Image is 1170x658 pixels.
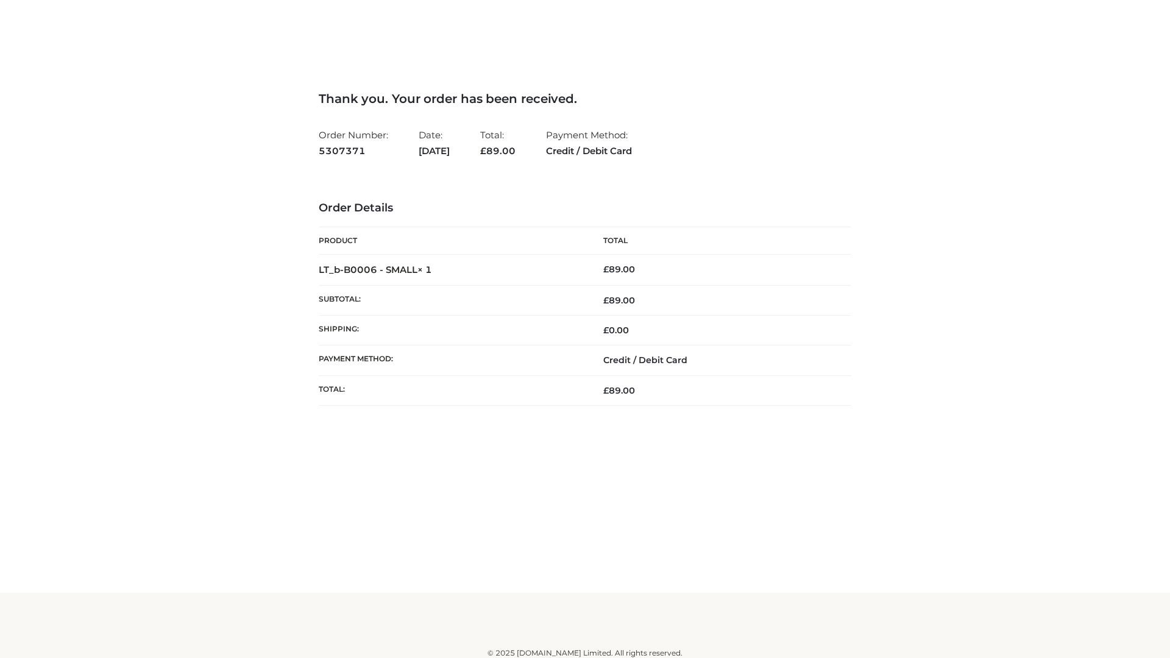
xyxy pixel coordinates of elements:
td: Credit / Debit Card [585,345,851,375]
th: Product [319,227,585,255]
h3: Order Details [319,202,851,215]
th: Total [585,227,851,255]
strong: LT_b-B0006 - SMALL [319,264,432,275]
span: £ [603,325,609,336]
span: 89.00 [603,295,635,306]
strong: × 1 [417,264,432,275]
th: Shipping: [319,316,585,345]
th: Subtotal: [319,285,585,315]
span: 89.00 [603,385,635,396]
h3: Thank you. Your order has been received. [319,91,851,106]
strong: 5307371 [319,143,388,159]
span: £ [603,295,609,306]
span: 89.00 [480,145,516,157]
li: Order Number: [319,124,388,161]
strong: [DATE] [419,143,450,159]
li: Total: [480,124,516,161]
span: £ [603,264,609,275]
span: £ [480,145,486,157]
li: Date: [419,124,450,161]
span: £ [603,385,609,396]
bdi: 0.00 [603,325,629,336]
th: Payment method: [319,345,585,375]
li: Payment Method: [546,124,632,161]
strong: Credit / Debit Card [546,143,632,159]
th: Total: [319,375,585,405]
bdi: 89.00 [603,264,635,275]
